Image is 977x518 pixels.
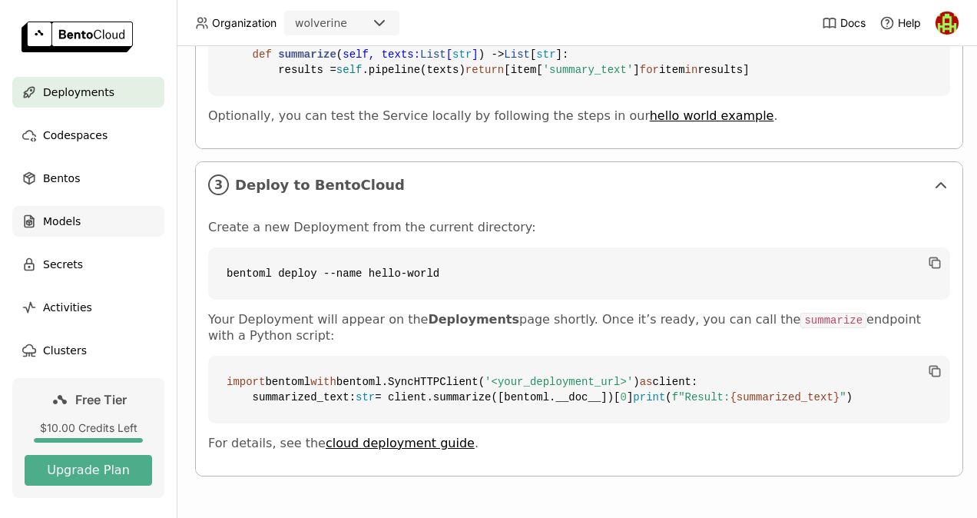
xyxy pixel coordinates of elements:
span: import [227,376,265,388]
a: Activities [12,292,164,323]
span: List [420,48,446,61]
code: bentoml bentoml.SyncHTTPClient( ) client: summarized_text: = client.summarize([bentoml.__doc__])[... [208,356,950,423]
span: as [640,376,653,388]
code: summarize [800,313,866,328]
p: For details, see the . [208,436,950,451]
code: bentoml deploy --name hello-world [208,247,950,300]
a: Models [12,206,164,237]
span: List [504,48,530,61]
p: Optionally, you can test the Service locally by following the steps in our . [208,108,950,124]
a: Codespaces [12,120,164,151]
span: '<your_deployment_url>' [485,376,633,388]
a: cloud deployment guide [326,436,475,450]
span: str [536,48,555,61]
button: Upgrade Plan [25,455,152,486]
a: Docs [822,15,866,31]
img: Sujit Yadav [936,12,959,35]
span: str [356,391,375,403]
span: Models [43,212,81,231]
span: {summarized_text} [730,391,840,403]
span: 'summary_text' [543,64,634,76]
strong: Deployments [428,312,519,327]
span: Docs [840,16,866,30]
span: Bentos [43,169,80,188]
span: in [685,64,698,76]
span: self, texts: [ ] [343,48,478,61]
img: logo [22,22,133,52]
span: 0 [621,391,627,403]
input: Selected wolverine. [349,16,350,32]
span: Help [898,16,921,30]
i: 3 [208,174,229,195]
span: Deploy to BentoCloud [235,177,926,194]
p: Create a new Deployment from the current directory: [208,220,950,235]
a: Bentos [12,163,164,194]
a: Deployments [12,77,164,108]
a: Secrets [12,249,164,280]
div: 3Deploy to BentoCloud [196,162,962,208]
span: Activities [43,298,92,317]
span: str [452,48,472,61]
span: summarize [278,48,336,61]
span: for [640,64,659,76]
span: Free Tier [75,392,127,407]
p: Your Deployment will appear on the page shortly. Once it’s ready, you can call the endpoint with ... [208,312,950,344]
span: Deployments [43,83,114,101]
span: Secrets [43,255,83,274]
span: Organization [212,16,277,30]
span: Clusters [43,341,87,360]
span: print [633,391,665,403]
span: Codespaces [43,126,108,144]
div: Help [879,15,921,31]
span: f"Result: " [672,391,846,403]
span: def [253,48,272,61]
span: self [336,64,363,76]
a: Free Tier$10.00 Credits LeftUpgrade Plan [12,378,164,498]
div: wolverine [295,15,347,31]
span: with [310,376,336,388]
a: Clusters [12,335,164,366]
a: hello world example [650,108,774,123]
span: return [465,64,504,76]
div: $10.00 Credits Left [25,421,152,435]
